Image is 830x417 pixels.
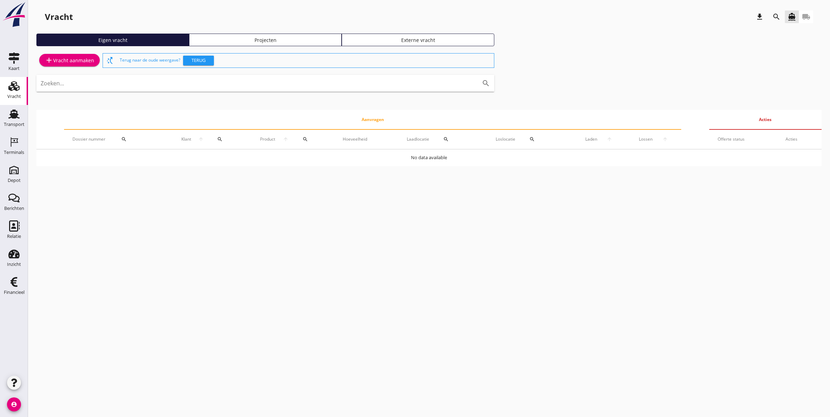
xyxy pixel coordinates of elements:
[709,110,822,129] th: Acties
[4,290,25,295] div: Financieel
[186,57,211,64] div: Terug
[786,136,813,142] div: Acties
[120,54,491,68] div: Terug naar de oude weergave?
[1,2,27,28] img: logo-small.a267ee39.svg
[4,206,24,211] div: Berichten
[342,34,494,46] a: Externe vracht
[4,122,25,127] div: Transport
[802,13,810,21] i: local_shipping
[189,34,342,46] a: Projecten
[657,136,673,142] i: arrow_upward
[36,149,822,166] td: No data available
[41,78,470,89] input: Zoeken...
[529,136,535,142] i: search
[496,131,564,148] div: Loslocatie
[195,136,207,142] i: arrow_upward
[178,136,195,142] span: Klant
[7,234,21,239] div: Relatie
[634,136,657,142] span: Lossen
[64,110,681,129] th: Aanvragen
[443,136,449,142] i: search
[183,56,214,65] button: Terug
[407,131,479,148] div: Laadlocatie
[279,136,292,142] i: arrow_upward
[343,136,390,142] div: Hoeveelheid
[8,178,21,183] div: Depot
[482,79,490,87] i: search
[121,136,127,142] i: search
[45,11,73,22] div: Vracht
[256,136,279,142] span: Product
[8,66,20,71] div: Kaart
[7,262,21,267] div: Inzicht
[718,136,769,142] div: Offerte status
[45,56,94,64] div: Vracht aanmaken
[580,136,602,142] span: Laden
[192,36,339,44] div: Projecten
[36,34,189,46] a: Eigen vracht
[106,56,114,65] i: switch_access_shortcut
[7,94,21,99] div: Vracht
[39,54,100,66] a: Vracht aanmaken
[40,36,186,44] div: Eigen vracht
[7,397,21,411] i: account_circle
[788,13,796,21] i: directions_boat
[755,13,764,21] i: download
[45,56,53,64] i: add
[345,36,491,44] div: Externe vracht
[217,136,223,142] i: search
[302,136,308,142] i: search
[602,136,617,142] i: arrow_upward
[772,13,781,21] i: search
[4,150,24,155] div: Terminals
[72,131,161,148] div: Dossier nummer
